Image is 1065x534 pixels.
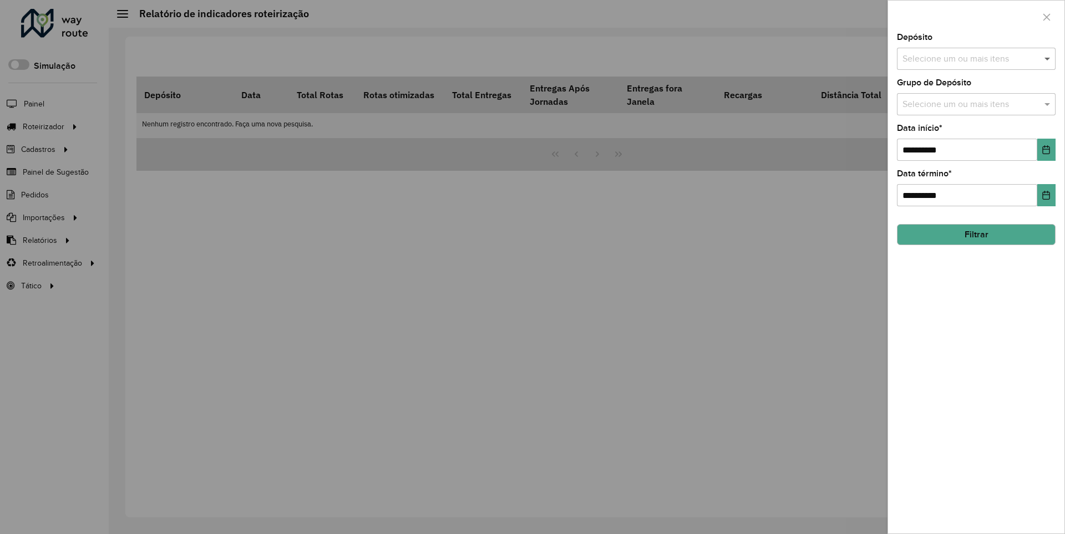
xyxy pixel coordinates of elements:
[1037,184,1056,206] button: Choose Date
[897,121,942,135] label: Data início
[897,167,952,180] label: Data término
[1037,139,1056,161] button: Choose Date
[897,30,932,44] label: Depósito
[897,76,971,89] label: Grupo de Depósito
[897,224,1056,245] button: Filtrar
